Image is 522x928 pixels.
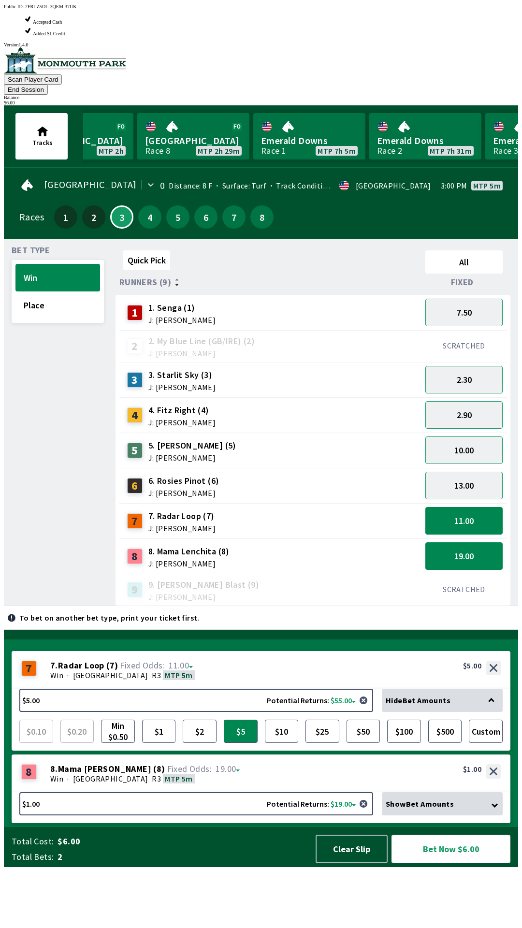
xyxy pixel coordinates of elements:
[386,799,454,809] span: Show Bet Amounts
[127,443,143,458] div: 5
[425,542,503,570] button: 19.00
[4,100,518,105] div: $ 6.00
[425,401,503,429] button: 2.90
[33,19,62,25] span: Accepted Cash
[141,214,159,220] span: 4
[19,689,373,712] button: $5.00Potential Returns: $55.00
[454,445,474,456] span: 10.00
[183,720,217,743] button: $2
[58,764,151,774] span: Mama [PERSON_NAME]
[85,214,103,220] span: 2
[99,147,124,155] span: MTP 2h
[148,404,216,417] span: 4. Fitz Right (4)
[128,255,166,266] span: Quick Pick
[493,147,518,155] div: Race 3
[44,181,137,188] span: [GEOGRAPHIC_DATA]
[148,579,259,591] span: 9. [PERSON_NAME] Blast (9)
[425,341,503,350] div: SCRATCHED
[12,836,54,847] span: Total Cost:
[148,489,219,497] span: J: [PERSON_NAME]
[73,774,148,783] span: [GEOGRAPHIC_DATA]
[15,264,100,291] button: Win
[15,291,100,319] button: Place
[457,374,472,385] span: 2.30
[425,507,503,535] button: 11.00
[50,764,58,774] span: 8 .
[349,722,378,740] span: $50
[169,214,187,220] span: 5
[148,383,216,391] span: J: [PERSON_NAME]
[138,205,161,229] button: 4
[471,722,500,740] span: Custom
[24,272,92,283] span: Win
[148,524,216,532] span: J: [PERSON_NAME]
[356,182,431,189] div: [GEOGRAPHIC_DATA]
[145,147,170,155] div: Race 8
[431,722,460,740] span: $500
[25,4,77,9] span: 2FRI-Z5DL-3QEM-37UK
[101,720,135,743] button: Min $0.50
[148,510,216,522] span: 7. Radar Loop (7)
[148,369,216,381] span: 3. Starlit Sky (3)
[148,454,236,462] span: J: [PERSON_NAME]
[197,214,215,220] span: 6
[127,549,143,564] div: 8
[430,257,498,268] span: All
[441,182,467,189] span: 3:00 PM
[454,551,474,562] span: 19.00
[58,851,306,863] span: 2
[127,407,143,423] div: 4
[469,720,503,743] button: Custom
[19,614,200,622] p: To bet on another bet type, print your ticket first.
[421,277,507,287] div: Fixed
[148,316,216,324] span: J: [PERSON_NAME]
[454,515,474,526] span: 11.00
[50,661,58,670] span: 7 .
[4,42,518,47] div: Version 1.4.0
[148,475,219,487] span: 6. Rosies Pinot (6)
[425,584,503,594] div: SCRATCHED
[425,299,503,326] button: 7.50
[250,205,274,229] button: 8
[106,661,118,670] span: ( 7 )
[169,181,212,190] span: Distance: 8 F
[454,480,474,491] span: 13.00
[253,113,365,159] a: Emerald DownsRace 1MTP 7h 5m
[387,720,421,743] button: $100
[24,300,92,311] span: Place
[165,670,192,680] span: MTP 5m
[54,205,77,229] button: 1
[457,307,472,318] span: 7.50
[224,720,258,743] button: $5
[119,277,421,287] div: Runners (9)
[316,835,388,863] button: Clear Slip
[369,113,481,159] a: Emerald DownsRace 2MTP 7h 31m
[67,670,69,680] span: ·
[198,147,240,155] span: MTP 2h 29m
[15,113,68,159] button: Tracks
[4,4,518,9] div: Public ID:
[425,250,503,274] button: All
[148,302,216,314] span: 1. Senga (1)
[148,560,230,567] span: J: [PERSON_NAME]
[4,95,518,100] div: Balance
[222,205,246,229] button: 7
[194,205,217,229] button: 6
[473,182,501,189] span: MTP 5m
[145,722,174,740] span: $1
[4,74,62,85] button: Scan Player Card
[166,205,189,229] button: 5
[324,843,379,855] span: Clear Slip
[148,419,216,426] span: J: [PERSON_NAME]
[33,31,65,36] span: Added $1 Credit
[148,349,255,357] span: J: [PERSON_NAME]
[308,722,337,740] span: $25
[463,764,481,774] div: $1.00
[12,851,54,863] span: Total Bets:
[127,582,143,597] div: 9
[390,722,419,740] span: $100
[58,661,104,670] span: Radar Loop
[169,660,189,671] span: 11.00
[4,85,48,95] button: End Session
[267,722,296,740] span: $10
